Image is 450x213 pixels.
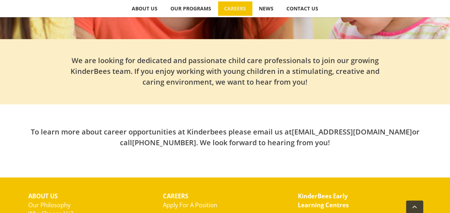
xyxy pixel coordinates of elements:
[170,6,211,11] span: OUR PROGRAMS
[132,138,196,147] a: [PHONE_NUMBER]
[253,1,280,16] a: NEWS
[28,201,71,209] a: Our Philosophy
[298,192,349,209] a: KinderBees EarlyLearning Centres
[126,1,164,16] a: ABOUT US
[28,127,422,148] h2: To learn more about career opportunities at Kinderbees please email us at or call . We look forwa...
[163,192,188,200] strong: CAREERS
[286,6,318,11] span: CONTACT US
[280,1,325,16] a: CONTACT US
[164,1,218,16] a: OUR PROGRAMS
[68,55,383,87] h2: We are looking for dedicated and passionate child care professionals to join our growing KinderBe...
[224,6,246,11] span: CAREERS
[28,192,58,200] strong: ABOUT US
[259,6,274,11] span: NEWS
[132,6,158,11] span: ABOUT US
[218,1,252,16] a: CAREERS
[292,127,412,137] a: [EMAIL_ADDRESS][DOMAIN_NAME]
[163,201,217,209] a: Apply For A Position
[298,192,349,209] strong: KinderBees Early Learning Centres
